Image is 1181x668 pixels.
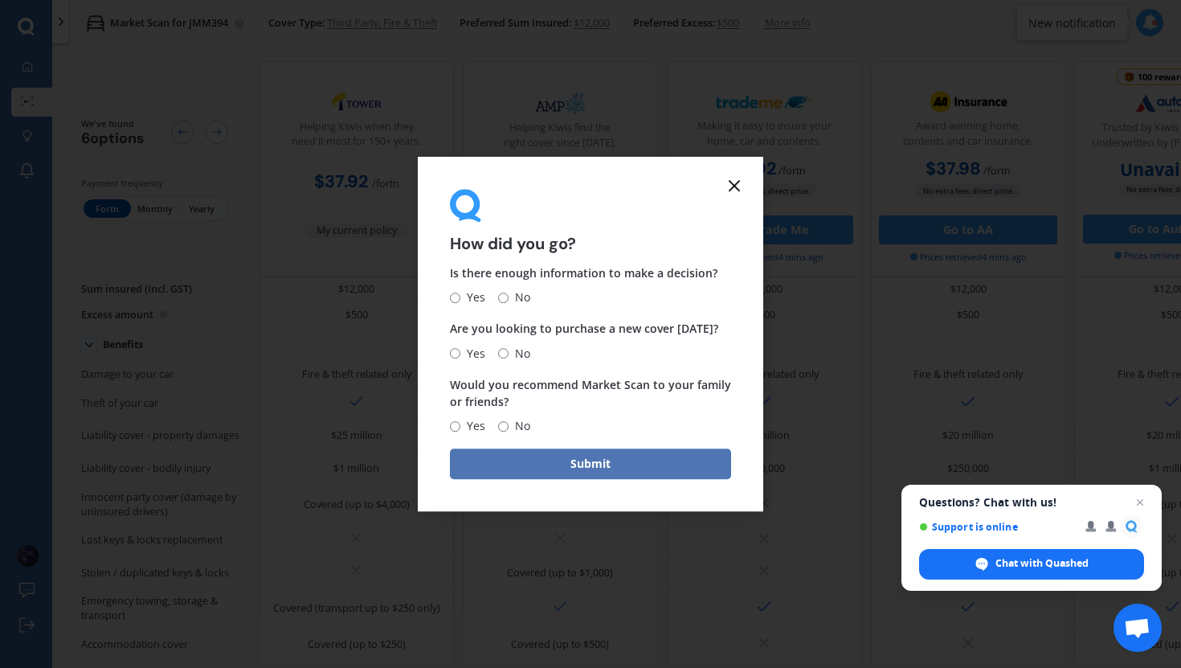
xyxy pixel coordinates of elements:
input: Yes [450,421,460,432]
span: Support is online [919,521,1074,533]
span: Yes [460,289,485,308]
button: Submit [450,449,731,479]
span: Would you recommend Market Scan to your family or friends? [450,377,731,409]
input: No [498,348,509,359]
input: No [498,421,509,432]
input: Yes [450,348,460,359]
span: Chat with Quashed [995,556,1089,571]
span: No [509,416,530,436]
span: Yes [460,416,485,436]
span: Are you looking to purchase a new cover [DATE]? [450,322,718,337]
div: How did you go? [450,189,731,252]
input: Yes [450,293,460,303]
span: Yes [460,344,485,363]
span: Is there enough information to make a decision? [450,266,717,281]
a: Open chat [1114,604,1162,652]
span: No [509,344,530,363]
span: No [509,289,530,308]
input: No [498,293,509,303]
span: Chat with Quashed [919,549,1144,580]
span: Questions? Chat with us! [919,496,1144,509]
